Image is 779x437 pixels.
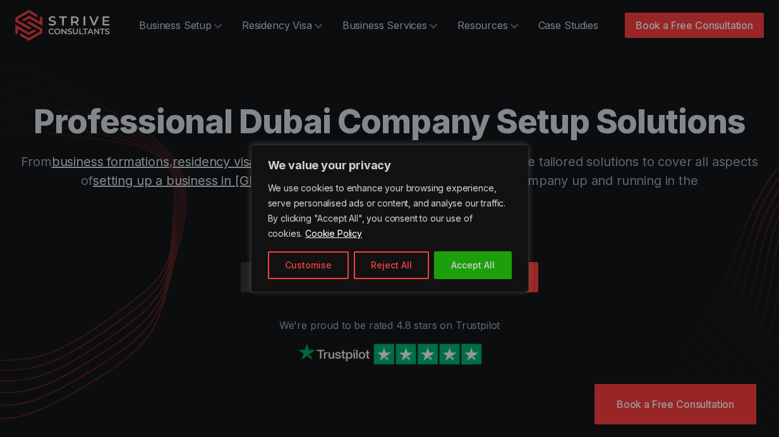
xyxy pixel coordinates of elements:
button: Reject All [354,251,429,279]
p: We value your privacy [268,158,512,173]
a: Cookie Policy [305,227,363,239]
button: Customise [268,251,349,279]
p: We use cookies to enhance your browsing experience, serve personalised ads or content, and analys... [268,181,512,241]
button: Accept All [434,251,512,279]
div: We value your privacy [251,145,529,292]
